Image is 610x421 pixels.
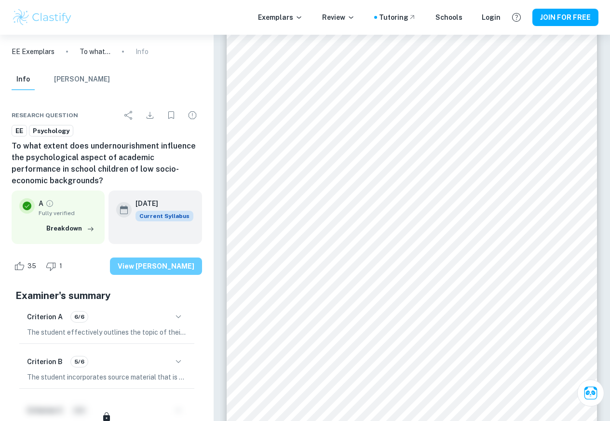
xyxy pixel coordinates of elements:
a: Login [482,12,501,23]
p: To what extent does undernourishment influence the psychological aspect of academic performance i... [80,46,110,57]
img: Clastify logo [12,8,73,27]
div: Share [119,106,138,125]
h6: Criterion A [27,312,63,322]
div: Report issue [183,106,202,125]
p: The student effectively outlines the topic of their study at the beginning of the essay, clearly ... [27,327,187,338]
span: Psychology [29,126,73,136]
span: Fully verified [39,209,97,217]
button: [PERSON_NAME] [54,69,110,90]
div: Like [12,258,41,274]
button: View [PERSON_NAME] [110,258,202,275]
a: Schools [435,12,462,23]
a: EE Exemplars [12,46,54,57]
button: Ask Clai [577,380,604,407]
p: A [39,198,43,209]
a: Grade fully verified [45,199,54,208]
div: Bookmark [162,106,181,125]
a: Psychology [29,125,73,137]
h6: To what extent does undernourishment influence the psychological aspect of academic performance i... [12,140,202,187]
button: JOIN FOR FREE [532,9,598,26]
button: Help and Feedback [508,9,525,26]
span: 1 [54,261,68,271]
span: 6/6 [71,312,88,321]
h5: Examiner's summary [15,288,198,303]
div: This exemplar is based on the current syllabus. Feel free to refer to it for inspiration/ideas wh... [136,211,193,221]
span: 35 [22,261,41,271]
a: Tutoring [379,12,416,23]
span: 5/6 [71,357,88,366]
button: Info [12,69,35,90]
div: Dislike [43,258,68,274]
p: The student incorporates source material that is relevant and appropriate to the posed research q... [27,372,187,382]
p: Info [136,46,149,57]
button: Breakdown [44,221,97,236]
a: EE [12,125,27,137]
h6: Criterion B [27,356,63,367]
span: EE [12,126,27,136]
p: Review [322,12,355,23]
span: Research question [12,111,78,120]
span: Current Syllabus [136,211,193,221]
h6: [DATE] [136,198,186,209]
p: Exemplars [258,12,303,23]
div: Download [140,106,160,125]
